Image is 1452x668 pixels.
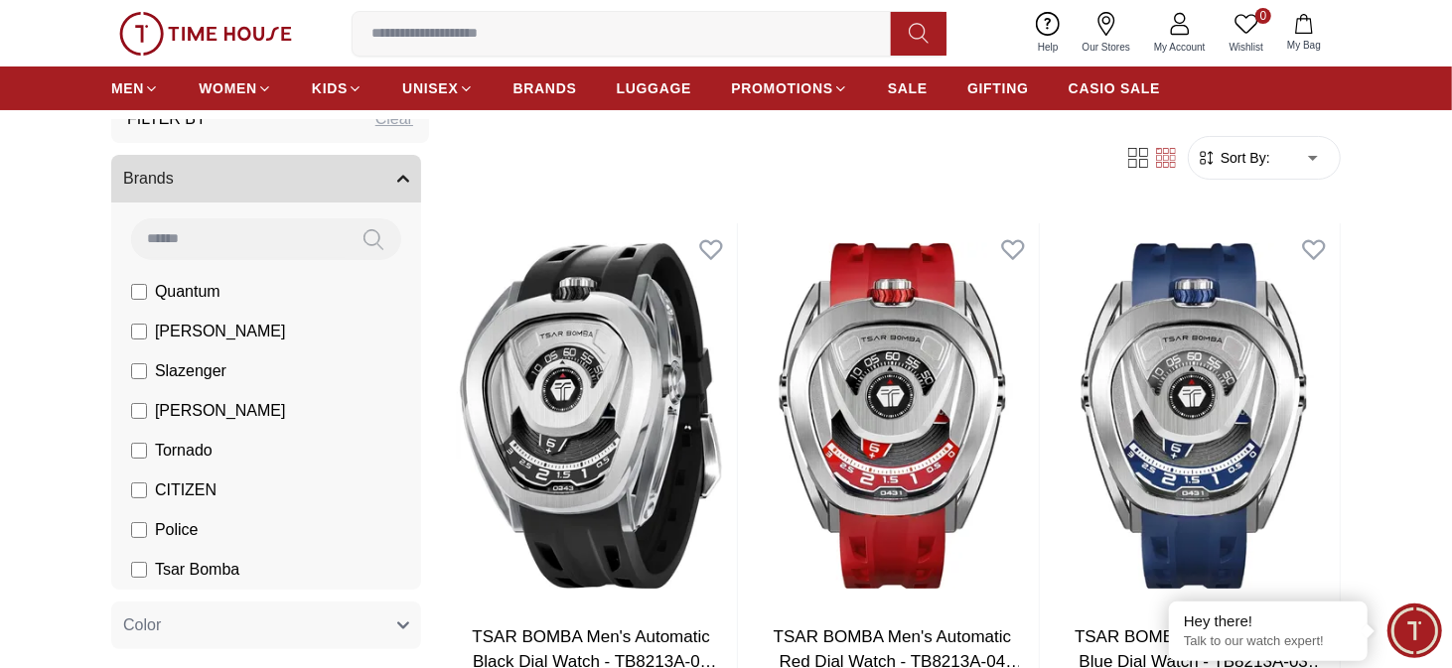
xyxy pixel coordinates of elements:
[155,280,220,304] span: Quantum
[1184,611,1353,631] div: Hey there!
[131,324,147,339] input: [PERSON_NAME]
[199,78,257,98] span: WOMEN
[131,522,147,538] input: Police
[1026,8,1071,59] a: Help
[155,518,199,542] span: Police
[155,478,217,502] span: CITIZEN
[617,70,692,106] a: LUGGAGE
[1069,78,1161,98] span: CASIO SALE
[445,223,737,608] img: TSAR BOMBA Men's Automatic Black Dial Watch - TB8213A-06 SET
[617,78,692,98] span: LUGGAGE
[199,70,272,106] a: WOMEN
[402,70,473,106] a: UNISEX
[111,155,421,202] button: Brands
[1184,633,1353,650] p: Talk to our watch expert!
[1387,603,1442,658] div: Chat Widget
[155,320,286,343] span: [PERSON_NAME]
[155,558,239,582] span: Tsar Bomba
[155,399,286,423] span: [PERSON_NAME]
[312,78,348,98] span: KIDS
[513,78,577,98] span: BRANDS
[1075,40,1138,55] span: Our Stores
[111,601,421,649] button: Color
[111,78,144,98] span: MEN
[123,167,174,191] span: Brands
[131,482,147,498] input: CITIZEN
[131,284,147,300] input: Quantum
[1197,148,1270,168] button: Sort By:
[1048,223,1340,608] img: TSAR BOMBA Men's Automatic Blue Dial Watch - TB8213A-03 SET
[131,443,147,459] input: Tornado
[1255,8,1271,24] span: 0
[1218,8,1275,59] a: 0Wishlist
[1217,148,1270,168] span: Sort By:
[731,78,833,98] span: PROMOTIONS
[1146,40,1214,55] span: My Account
[888,70,928,106] a: SALE
[131,403,147,419] input: [PERSON_NAME]
[123,613,161,637] span: Color
[1222,40,1271,55] span: Wishlist
[888,78,928,98] span: SALE
[155,359,226,383] span: Slazenger
[155,439,213,463] span: Tornado
[746,223,1038,608] img: TSAR BOMBA Men's Automatic Red Dial Watch - TB8213A-04 SET
[967,78,1029,98] span: GIFTING
[131,363,147,379] input: Slazenger
[1275,10,1333,57] button: My Bag
[731,70,848,106] a: PROMOTIONS
[967,70,1029,106] a: GIFTING
[1071,8,1142,59] a: Our Stores
[119,12,292,56] img: ...
[1030,40,1067,55] span: Help
[312,70,363,106] a: KIDS
[402,78,458,98] span: UNISEX
[131,562,147,578] input: Tsar Bomba
[1069,70,1161,106] a: CASIO SALE
[513,70,577,106] a: BRANDS
[1279,38,1329,53] span: My Bag
[111,70,159,106] a: MEN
